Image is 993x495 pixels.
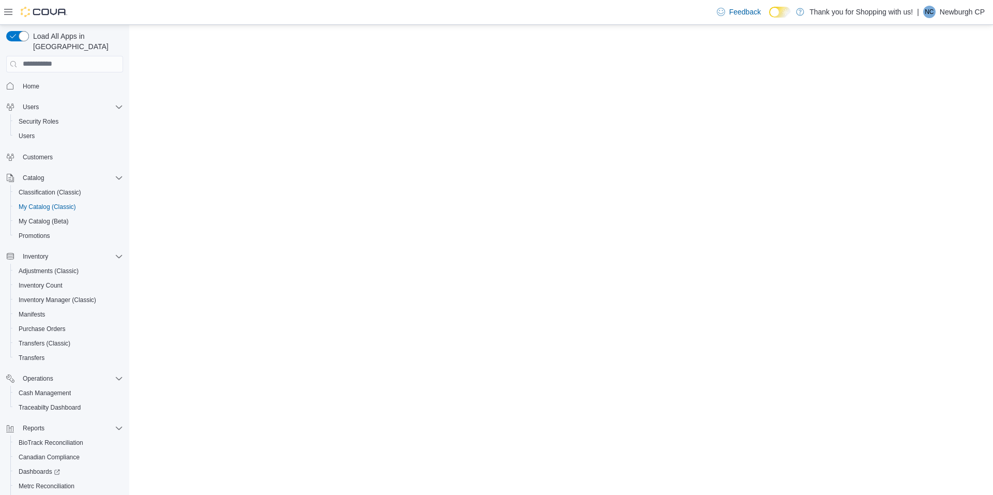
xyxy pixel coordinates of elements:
[2,79,127,94] button: Home
[10,278,127,293] button: Inventory Count
[19,453,80,461] span: Canadian Compliance
[925,6,934,18] span: NC
[14,451,84,463] a: Canadian Compliance
[19,151,123,163] span: Customers
[19,80,43,93] a: Home
[14,115,123,128] span: Security Roles
[19,372,123,385] span: Operations
[10,307,127,322] button: Manifests
[14,401,85,414] a: Traceabilty Dashboard
[10,450,127,464] button: Canadian Compliance
[19,422,49,434] button: Reports
[19,117,58,126] span: Security Roles
[14,337,74,350] a: Transfers (Classic)
[10,336,127,351] button: Transfers (Classic)
[23,82,39,91] span: Home
[19,132,35,140] span: Users
[14,265,83,277] a: Adjustments (Classic)
[14,387,75,399] a: Cash Management
[23,153,53,161] span: Customers
[940,6,985,18] p: Newburgh CP
[19,217,69,226] span: My Catalog (Beta)
[14,451,123,463] span: Canadian Compliance
[14,352,123,364] span: Transfers
[14,201,80,213] a: My Catalog (Classic)
[14,130,39,142] a: Users
[19,281,63,290] span: Inventory Count
[19,403,81,412] span: Traceabilty Dashboard
[2,371,127,386] button: Operations
[14,294,123,306] span: Inventory Manager (Classic)
[10,322,127,336] button: Purchase Orders
[19,296,96,304] span: Inventory Manager (Classic)
[809,6,913,18] p: Thank you for Shopping with us!
[14,323,123,335] span: Purchase Orders
[19,325,66,333] span: Purchase Orders
[14,437,123,449] span: BioTrack Reconciliation
[14,466,64,478] a: Dashboards
[14,323,70,335] a: Purchase Orders
[2,171,127,185] button: Catalog
[10,114,127,129] button: Security Roles
[14,186,123,199] span: Classification (Classic)
[19,250,123,263] span: Inventory
[19,422,123,434] span: Reports
[14,466,123,478] span: Dashboards
[14,115,63,128] a: Security Roles
[10,293,127,307] button: Inventory Manager (Classic)
[10,386,127,400] button: Cash Management
[10,129,127,143] button: Users
[14,265,123,277] span: Adjustments (Classic)
[14,352,49,364] a: Transfers
[2,249,127,264] button: Inventory
[19,482,74,490] span: Metrc Reconciliation
[19,101,43,113] button: Users
[23,424,44,432] span: Reports
[19,232,50,240] span: Promotions
[729,7,761,17] span: Feedback
[10,185,127,200] button: Classification (Classic)
[14,437,87,449] a: BioTrack Reconciliation
[29,31,123,52] span: Load All Apps in [GEOGRAPHIC_DATA]
[23,174,44,182] span: Catalog
[923,6,936,18] div: Newburgh CP
[14,130,123,142] span: Users
[10,214,127,229] button: My Catalog (Beta)
[10,200,127,214] button: My Catalog (Classic)
[14,279,67,292] a: Inventory Count
[19,468,60,476] span: Dashboards
[769,7,791,18] input: Dark Mode
[19,250,52,263] button: Inventory
[14,308,49,321] a: Manifests
[19,339,70,348] span: Transfers (Classic)
[19,203,76,211] span: My Catalog (Classic)
[14,230,54,242] a: Promotions
[14,308,123,321] span: Manifests
[19,267,79,275] span: Adjustments (Classic)
[2,421,127,436] button: Reports
[2,149,127,164] button: Customers
[14,279,123,292] span: Inventory Count
[19,439,83,447] span: BioTrack Reconciliation
[19,80,123,93] span: Home
[19,354,44,362] span: Transfers
[23,103,39,111] span: Users
[917,6,919,18] p: |
[23,252,48,261] span: Inventory
[713,2,765,22] a: Feedback
[19,151,57,163] a: Customers
[21,7,67,17] img: Cova
[14,215,73,228] a: My Catalog (Beta)
[19,389,71,397] span: Cash Management
[19,172,48,184] button: Catalog
[14,401,123,414] span: Traceabilty Dashboard
[14,294,100,306] a: Inventory Manager (Classic)
[19,310,45,319] span: Manifests
[10,229,127,243] button: Promotions
[14,480,79,492] a: Metrc Reconciliation
[19,372,57,385] button: Operations
[14,215,123,228] span: My Catalog (Beta)
[10,264,127,278] button: Adjustments (Classic)
[19,188,81,197] span: Classification (Classic)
